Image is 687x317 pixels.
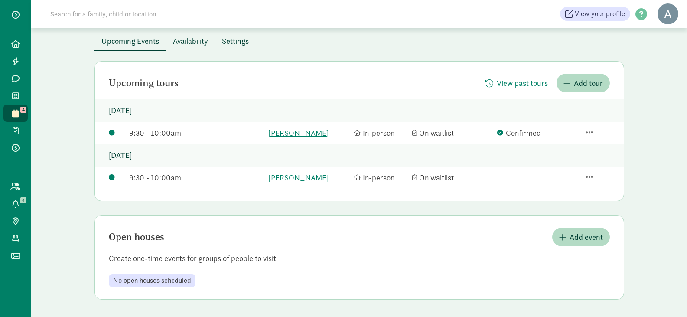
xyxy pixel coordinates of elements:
p: [DATE] [95,99,624,122]
div: Confirmed [497,127,578,139]
a: View past tours [479,78,555,88]
iframe: Chat Widget [644,275,687,317]
button: Add tour [557,74,610,92]
span: Availability [173,35,208,47]
div: 9:30 - 10:00am [129,172,264,183]
p: Create one-time events for groups of people to visit [95,253,624,264]
span: View past tours [497,77,548,89]
span: No open houses scheduled [113,277,191,284]
h2: Upcoming tours [109,78,179,88]
h2: Open houses [109,232,164,242]
button: Add event [552,228,610,246]
div: 9:30 - 10:00am [129,127,264,139]
span: Upcoming Events [101,35,159,47]
div: On waitlist [412,127,493,139]
span: 4 [20,197,26,203]
div: On waitlist [412,172,493,183]
div: In-person [354,127,408,139]
button: View past tours [479,74,555,92]
div: In-person [354,172,408,183]
a: [PERSON_NAME] [268,127,349,139]
button: Settings [215,32,256,50]
span: View your profile [575,9,625,19]
a: 4 [3,105,28,122]
a: [PERSON_NAME] [268,172,349,183]
span: Settings [222,35,249,47]
a: 4 [3,195,28,212]
input: Search for a family, child or location [45,5,288,23]
p: [DATE] [95,144,624,167]
a: View your profile [560,7,630,21]
button: Availability [166,32,215,50]
span: Add event [570,231,603,243]
button: Upcoming Events [94,32,166,50]
span: Add tour [574,77,603,89]
span: 4 [20,107,26,113]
